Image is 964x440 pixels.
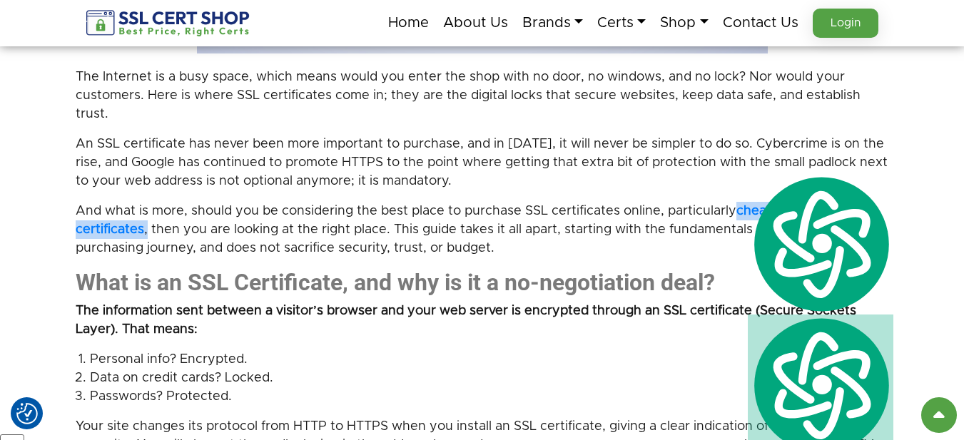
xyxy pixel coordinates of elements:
a: Contact Us [723,8,798,38]
strong: What is an SSL Certificate, and why is it a no-negotiation deal? [76,269,715,296]
a: Certs [597,8,646,38]
li: Personal info? Encrypted. [90,350,889,369]
a: About Us [443,8,508,38]
li: Passwords? Protected. [90,387,889,406]
a: Home [388,8,429,38]
strong: The information sent between a visitor’s browser and your web server is encrypted through an SSL ... [76,305,856,336]
a: Shop [660,8,708,38]
img: sslcertshop-logo [86,10,251,36]
img: logo.svg [748,173,905,326]
p: An SSL certificate has never been more important to purchase, and in [DATE], it will never be sim... [76,135,889,190]
li: Data on credit cards? Locked. [90,369,889,387]
img: Revisit consent button [16,403,38,424]
p: And what is more, should you be considering the best place to purchase SSL certificates online, p... [76,202,889,257]
a: Login [813,9,878,38]
a: Brands [522,8,583,38]
a: cheap EV SSL certificates [76,205,822,236]
p: The Internet is a busy space, which means would you enter the shop with no door, no windows, and ... [76,68,889,123]
button: Consent Preferences [16,403,38,424]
